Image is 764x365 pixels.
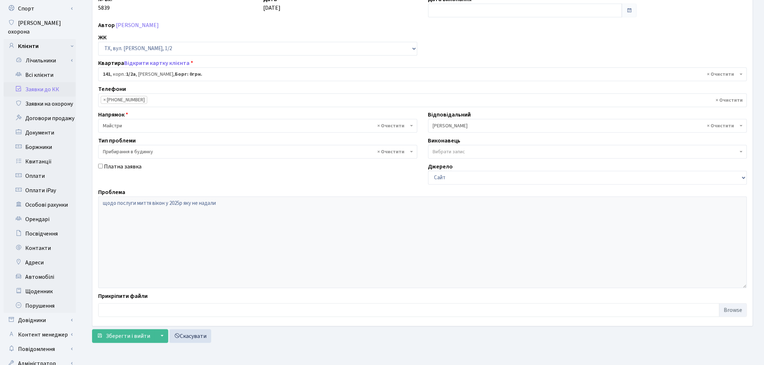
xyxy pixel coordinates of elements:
span: Майстри [103,122,408,129]
span: Видалити всі елементи [378,148,405,155]
a: Лічильники [8,53,76,68]
span: Прибирання в будинку [103,148,408,155]
a: Відкрити картку клієнта [124,59,190,67]
b: 141 [103,71,110,78]
a: [PERSON_NAME] [116,21,159,29]
button: Зберегти і вийти [92,329,155,343]
span: Видалити всі елементи [707,71,734,78]
label: Платна заявка [104,162,142,171]
a: [PERSON_NAME] охорона [4,16,76,39]
a: Документи [4,126,76,140]
a: Договори продажу [4,111,76,126]
a: Орендарі [4,212,76,227]
a: Щоденник [4,284,76,299]
a: Клієнти [4,39,76,53]
span: × [103,96,106,104]
span: Прибирання в будинку [98,145,417,159]
label: Квартира [98,59,193,67]
a: Автомобілі [4,270,76,284]
textarea: щодо послуги миття вікон у 2025р яку не надали [98,197,747,288]
label: Прикріпити файли [98,292,148,300]
label: Проблема [98,188,125,197]
a: Порушення [4,299,76,313]
a: Спорт [4,1,76,16]
a: Оплати iPay [4,183,76,198]
span: Вибрати запис [433,148,465,155]
span: Видалити всі елементи [378,122,405,129]
a: Скасувати [169,329,211,343]
a: Довідники [4,313,76,327]
span: Видалити всі елементи [716,97,743,104]
a: Особові рахунки [4,198,76,212]
label: Телефони [98,85,126,93]
a: Оплати [4,169,76,183]
a: Повідомлення [4,342,76,356]
span: <b>141</b>, корп.: <b>1/2а</b>, Кривобок Тамара Сергіївна, <b>Борг: 0грн.</b> [103,71,738,78]
span: Тараненко Я. [428,119,747,133]
label: Джерело [428,162,453,171]
span: Майстри [98,119,417,133]
label: Відповідальний [428,110,471,119]
a: Контент менеджер [4,327,76,342]
a: Всі клієнти [4,68,76,82]
label: Автор [98,21,115,30]
a: Боржники [4,140,76,154]
span: Зберегти і вийти [106,332,150,340]
label: Виконавець [428,136,461,145]
span: Видалити всі елементи [707,122,734,129]
label: Тип проблеми [98,136,136,145]
a: Заявки на охорону [4,97,76,111]
a: Заявки до КК [4,82,76,97]
a: Адреси [4,255,76,270]
span: <b>141</b>, корп.: <b>1/2а</b>, Кривобок Тамара Сергіївна, <b>Борг: 0грн.</b> [98,67,747,81]
a: Посвідчення [4,227,76,241]
span: Тараненко Я. [433,122,738,129]
b: 1/2а [126,71,136,78]
a: Квитанції [4,154,76,169]
label: Напрямок [98,110,128,119]
li: 067-443-71-88 [101,96,147,104]
label: ЖК [98,33,107,42]
b: Борг: 0грн. [175,71,202,78]
a: Контакти [4,241,76,255]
